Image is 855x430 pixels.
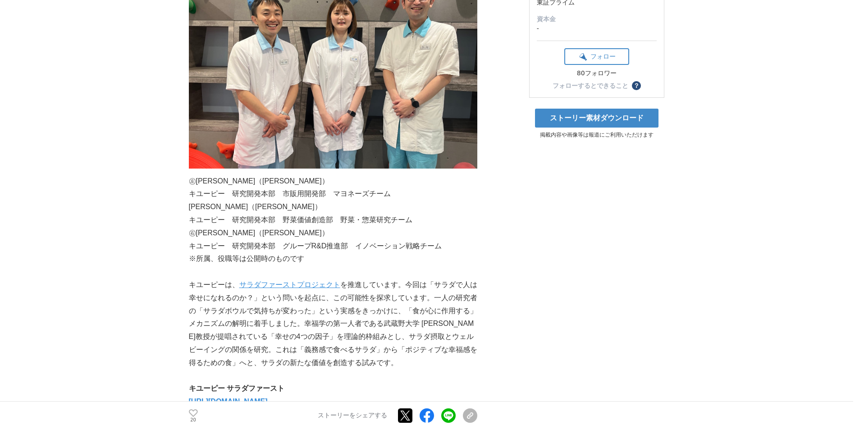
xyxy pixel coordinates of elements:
dd: - [537,24,657,33]
span: ？ [633,82,640,89]
div: フォローするとできること [553,82,628,89]
p: ㊨[PERSON_NAME]（[PERSON_NAME]） [189,227,477,240]
p: 20 [189,418,198,422]
button: ？ [632,81,641,90]
p: キユーピー 研究開発本部 野菜価値創造部 野菜・惣菜研究チーム [189,214,477,227]
a: ストーリー素材ダウンロード [535,109,658,128]
p: ㊧[PERSON_NAME]（[PERSON_NAME]） [189,175,477,188]
a: [URL][DOMAIN_NAME] [189,398,268,405]
div: 80フォロワー [564,69,629,78]
p: キユーピー 研究開発本部 市販用開発部 マヨネーズチーム [189,188,477,201]
p: [PERSON_NAME]（[PERSON_NAME]） [189,201,477,214]
p: キユーピーは、 を推進しています。今回は「サラダで人は幸せになれるのか？」という問いを起点に、この可能性を探求しています。一人の研究者の「サラダボウルで気持ちが変わった」という実感をきっかけに、... [189,279,477,370]
strong: キユーピー サラダファースト [189,384,284,392]
p: キユーピー 研究開発本部 グループR&D推進部 イノベーション戦略チーム [189,240,477,253]
button: フォロー [564,48,629,65]
a: サラダファーストプロジェクト [239,281,340,288]
p: 掲載内容や画像等は報道にご利用いただけます [529,131,664,139]
p: ※所属、役職等は公開時のものです [189,252,477,265]
dt: 資本金 [537,14,657,24]
p: ストーリーをシェアする [318,412,387,420]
